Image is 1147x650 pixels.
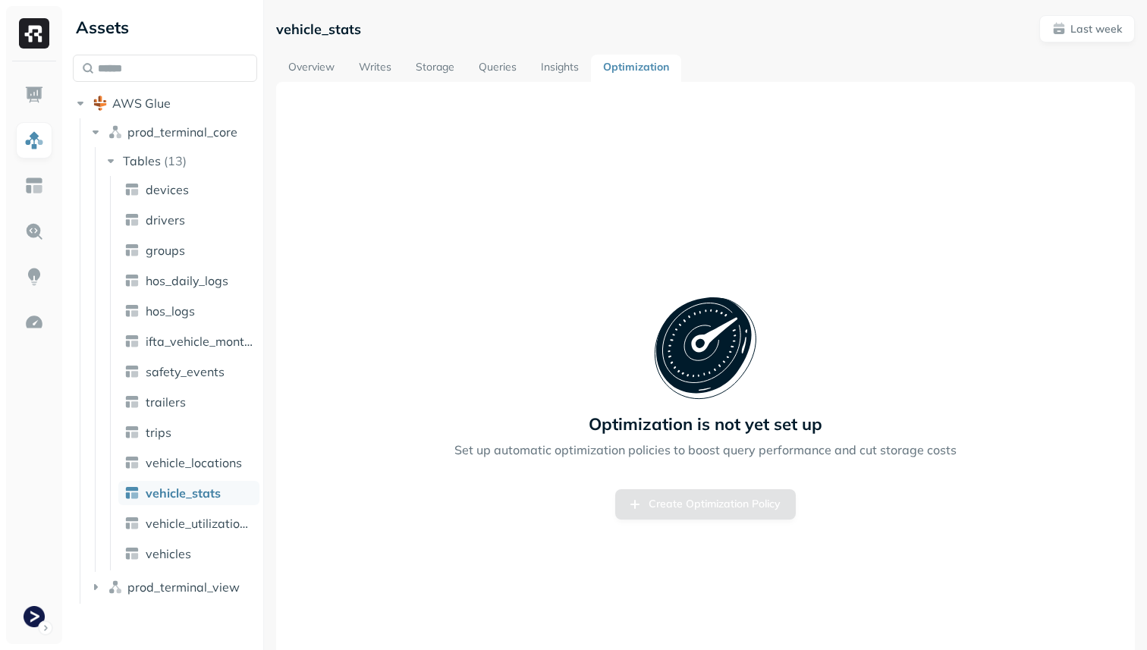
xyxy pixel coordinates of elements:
span: devices [146,182,189,197]
span: AWS Glue [112,96,171,111]
a: hos_logs [118,299,259,323]
a: hos_daily_logs [118,268,259,293]
span: vehicle_locations [146,455,242,470]
span: drivers [146,212,185,228]
img: table [124,546,140,561]
span: hos_daily_logs [146,273,228,288]
img: table [124,394,140,410]
a: Insights [529,55,591,82]
a: Writes [347,55,404,82]
img: table [124,303,140,319]
a: Overview [276,55,347,82]
a: vehicle_locations [118,451,259,475]
button: Tables(13) [103,149,259,173]
img: table [124,212,140,228]
a: Optimization [591,55,681,82]
img: table [124,273,140,288]
img: root [93,96,108,111]
a: vehicle_utilization_day [118,511,259,535]
img: Optimization [24,312,44,332]
p: Last week [1070,22,1122,36]
img: table [124,516,140,531]
img: Insights [24,267,44,287]
span: vehicle_stats [146,485,221,501]
a: devices [118,177,259,202]
span: Tables [123,153,161,168]
img: namespace [108,579,123,595]
a: ifta_vehicle_months [118,329,259,353]
span: prod_terminal_view [127,579,240,595]
img: Asset Explorer [24,176,44,196]
span: prod_terminal_core [127,124,237,140]
span: trailers [146,394,186,410]
button: prod_terminal_view [88,575,258,599]
a: drivers [118,208,259,232]
img: table [124,425,140,440]
img: table [124,455,140,470]
img: table [124,243,140,258]
p: Set up automatic optimization policies to boost query performance and cut storage costs [454,441,957,459]
p: ( 13 ) [164,153,187,168]
button: Last week [1039,15,1135,42]
img: table [124,334,140,349]
img: Assets [24,130,44,150]
img: Ryft [19,18,49,49]
a: trips [118,420,259,444]
span: vehicle_utilization_day [146,516,253,531]
div: Assets [73,15,257,39]
span: groups [146,243,185,258]
a: groups [118,238,259,262]
span: trips [146,425,171,440]
span: ifta_vehicle_months [146,334,253,349]
span: vehicles [146,546,191,561]
a: vehicle_stats [118,481,259,505]
span: hos_logs [146,303,195,319]
img: Dashboard [24,85,44,105]
button: AWS Glue [73,91,257,115]
a: vehicles [118,542,259,566]
a: trailers [118,390,259,414]
img: table [124,485,140,501]
button: prod_terminal_core [88,120,258,144]
img: table [124,364,140,379]
span: safety_events [146,364,225,379]
img: Terminal [24,606,45,627]
img: namespace [108,124,123,140]
a: safety_events [118,360,259,384]
img: Query Explorer [24,221,44,241]
img: table [124,182,140,197]
a: Queries [467,55,529,82]
p: Optimization is not yet set up [589,413,822,435]
p: vehicle_stats [276,20,361,38]
a: Storage [404,55,467,82]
